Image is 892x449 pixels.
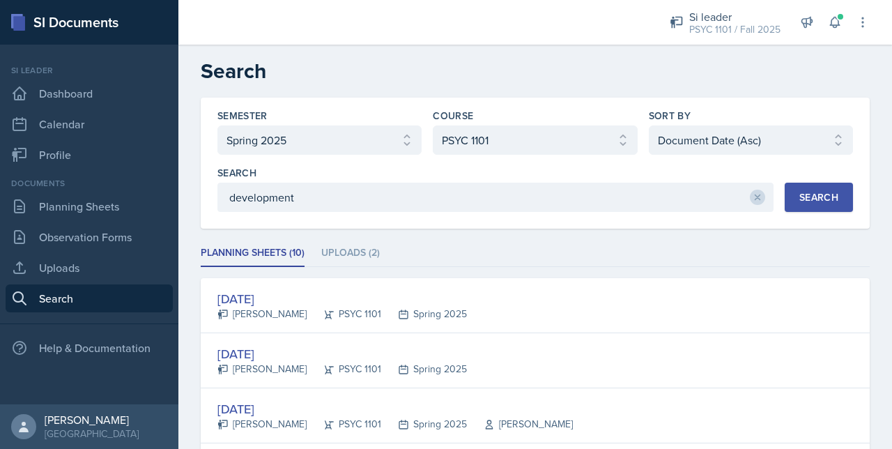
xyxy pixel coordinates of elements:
[6,141,173,169] a: Profile
[6,110,173,138] a: Calendar
[689,22,780,37] div: PSYC 1101 / Fall 2025
[6,79,173,107] a: Dashboard
[201,240,305,267] li: Planning Sheets (10)
[467,417,573,432] div: [PERSON_NAME]
[6,334,173,362] div: Help & Documentation
[381,362,467,376] div: Spring 2025
[6,192,173,220] a: Planning Sheets
[799,192,838,203] div: Search
[381,417,467,432] div: Spring 2025
[217,362,307,376] div: [PERSON_NAME]
[217,166,256,180] label: Search
[217,183,774,212] input: Enter search phrase
[307,307,381,321] div: PSYC 1101
[433,109,473,123] label: Course
[217,417,307,432] div: [PERSON_NAME]
[307,362,381,376] div: PSYC 1101
[6,284,173,312] a: Search
[6,254,173,282] a: Uploads
[217,307,307,321] div: [PERSON_NAME]
[45,413,139,427] div: [PERSON_NAME]
[321,240,380,267] li: Uploads (2)
[6,64,173,77] div: Si leader
[649,109,691,123] label: Sort By
[381,307,467,321] div: Spring 2025
[6,177,173,190] div: Documents
[217,344,467,363] div: [DATE]
[201,59,870,84] h2: Search
[217,399,573,418] div: [DATE]
[6,223,173,251] a: Observation Forms
[307,417,381,432] div: PSYC 1101
[689,8,780,25] div: Si leader
[217,289,467,308] div: [DATE]
[217,109,268,123] label: Semester
[785,183,853,212] button: Search
[45,427,139,441] div: [GEOGRAPHIC_DATA]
